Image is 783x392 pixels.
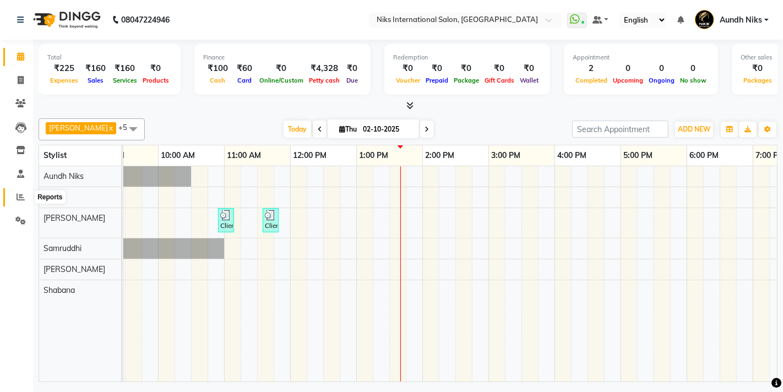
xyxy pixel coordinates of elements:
a: 2:00 PM [423,148,458,164]
span: Stylist [44,150,67,160]
span: Samruddhi [44,243,81,253]
span: Completed [573,77,610,84]
input: Search Appointment [572,121,668,138]
div: ₹0 [140,62,172,75]
div: Finance [203,53,362,62]
a: 5:00 PM [621,148,656,164]
div: ₹0 [393,62,423,75]
a: 4:00 PM [555,148,590,164]
img: logo [28,4,104,35]
span: Shabana [44,285,75,295]
div: ₹60 [232,62,257,75]
span: Card [235,77,254,84]
span: Cash [208,77,229,84]
span: Aundh Niks [44,171,84,181]
div: ₹0 [342,62,362,75]
a: x [108,123,113,132]
span: Today [284,121,311,138]
span: Petty cash [306,77,342,84]
div: Total [47,53,172,62]
div: Client, TK02, 11:35 AM-11:50 AM, Threading - Eyebrows ([DEMOGRAPHIC_DATA]) (₹60) [264,210,278,231]
span: Packages [741,77,775,84]
a: 3:00 PM [489,148,524,164]
span: No show [677,77,709,84]
span: Sales [85,77,106,84]
div: Redemption [393,53,541,62]
span: Aundh Niks [720,14,762,26]
span: Voucher [393,77,423,84]
a: 1:00 PM [357,148,392,164]
div: ₹0 [482,62,517,75]
span: Expenses [47,77,81,84]
span: Thu [336,125,360,133]
span: [PERSON_NAME] [44,213,105,223]
span: Wallet [517,77,541,84]
input: 2025-10-02 [360,121,415,138]
span: [PERSON_NAME] [44,264,105,274]
span: Due [344,77,361,84]
span: Online/Custom [257,77,306,84]
div: ₹0 [517,62,541,75]
div: Client, TK01, 10:55 AM-11:10 AM, Natural Nails - Regular Nail Polish ([DEMOGRAPHIC_DATA]) (₹100) [219,210,233,231]
a: 6:00 PM [687,148,722,164]
div: ₹0 [451,62,482,75]
b: 08047224946 [121,4,170,35]
div: ₹0 [257,62,306,75]
a: 12:00 PM [291,148,330,164]
span: Package [451,77,482,84]
span: ADD NEW [678,125,710,133]
div: 0 [610,62,646,75]
div: ₹160 [81,62,110,75]
div: ₹160 [110,62,140,75]
span: Ongoing [646,77,677,84]
div: Reports [35,190,65,204]
div: ₹225 [47,62,81,75]
span: Upcoming [610,77,646,84]
span: +5 [118,123,135,132]
div: Appointment [573,53,709,62]
img: Aundh Niks [695,10,714,29]
div: 0 [677,62,709,75]
span: Prepaid [423,77,451,84]
a: 11:00 AM [225,148,264,164]
a: 10:00 AM [159,148,198,164]
div: ₹0 [741,62,775,75]
div: 0 [646,62,677,75]
span: Gift Cards [482,77,517,84]
span: Products [140,77,172,84]
span: [PERSON_NAME] [49,123,108,132]
div: 2 [573,62,610,75]
div: ₹0 [423,62,451,75]
button: ADD NEW [675,122,713,137]
div: ₹4,328 [306,62,342,75]
div: ₹100 [203,62,232,75]
span: Services [110,77,140,84]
